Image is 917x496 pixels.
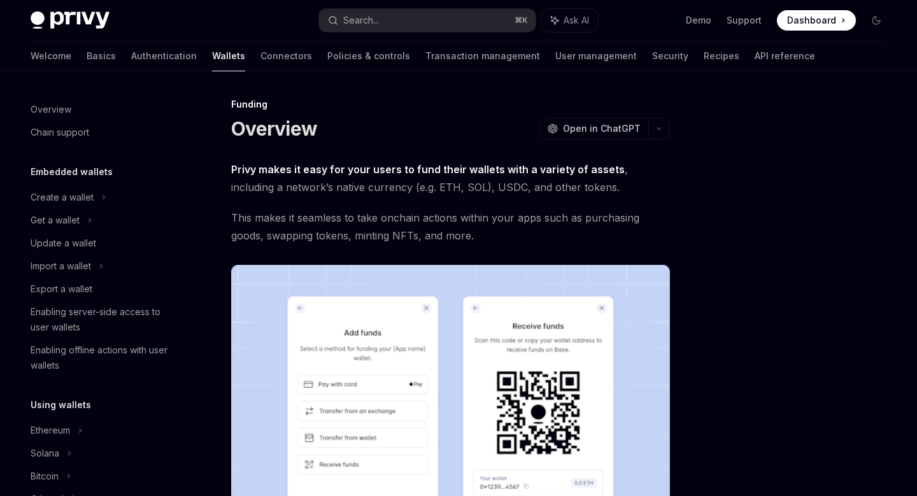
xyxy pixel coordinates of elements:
div: Get a wallet [31,213,80,228]
img: dark logo [31,11,110,29]
a: Update a wallet [20,232,183,255]
a: Enabling offline actions with user wallets [20,339,183,377]
div: Funding [231,98,670,111]
a: Support [727,14,762,27]
span: ⌘ K [515,15,528,25]
a: Welcome [31,41,71,71]
div: Import a wallet [31,259,91,274]
div: Overview [31,102,71,117]
a: Demo [686,14,711,27]
a: Recipes [704,41,739,71]
a: Export a wallet [20,278,183,301]
h5: Using wallets [31,397,91,413]
span: Ask AI [564,14,589,27]
a: Dashboard [777,10,856,31]
a: Wallets [212,41,245,71]
h5: Embedded wallets [31,164,113,180]
a: Connectors [260,41,312,71]
div: Enabling offline actions with user wallets [31,343,176,373]
div: Solana [31,446,59,461]
button: Search...⌘K [319,9,535,32]
button: Ask AI [542,9,598,32]
a: Basics [87,41,116,71]
div: Ethereum [31,423,70,438]
div: Bitcoin [31,469,59,484]
a: Authentication [131,41,197,71]
div: Search... [343,13,379,28]
div: Enabling server-side access to user wallets [31,304,176,335]
span: Dashboard [787,14,836,27]
a: Transaction management [425,41,540,71]
a: API reference [755,41,815,71]
a: Overview [20,98,183,121]
h1: Overview [231,117,317,140]
a: Security [652,41,688,71]
a: Chain support [20,121,183,144]
div: Export a wallet [31,281,92,297]
span: This makes it seamless to take onchain actions within your apps such as purchasing goods, swappin... [231,209,670,244]
div: Create a wallet [31,190,94,205]
a: User management [555,41,637,71]
span: , including a network’s native currency (e.g. ETH, SOL), USDC, and other tokens. [231,160,670,196]
button: Open in ChatGPT [539,118,648,139]
button: Toggle dark mode [866,10,886,31]
a: Enabling server-side access to user wallets [20,301,183,339]
strong: Privy makes it easy for your users to fund their wallets with a variety of assets [231,163,625,176]
a: Policies & controls [327,41,410,71]
div: Chain support [31,125,89,140]
div: Update a wallet [31,236,96,251]
span: Open in ChatGPT [563,122,641,135]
